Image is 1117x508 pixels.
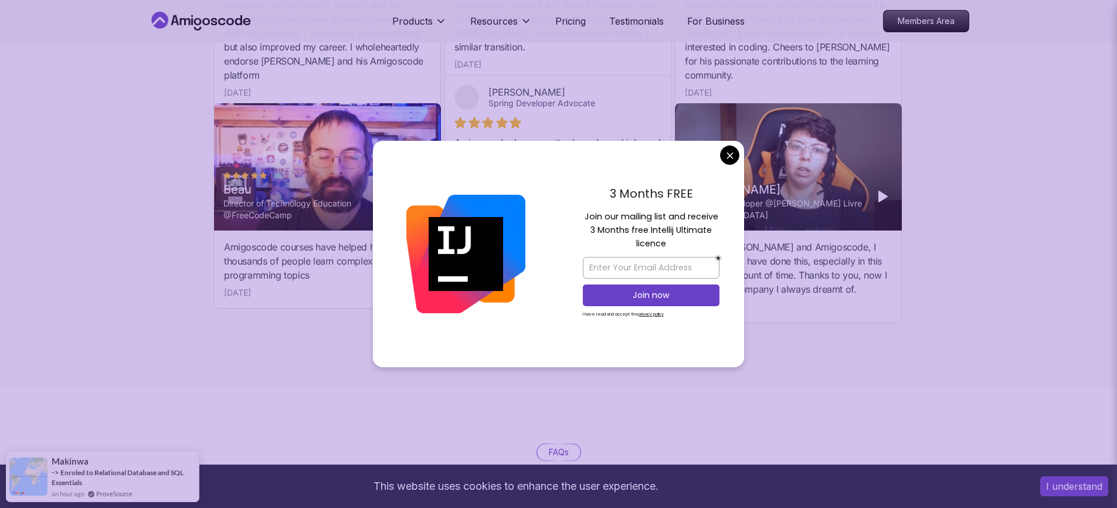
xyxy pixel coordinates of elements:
[454,136,661,234] div: Amigoscode does a pretty darned good job, and consistently too, covering Spring and for that, I'm...
[223,181,403,198] div: Beau
[52,456,89,466] span: Makinwa
[555,14,586,28] a: Pricing
[883,10,969,32] a: Members Area
[224,287,251,299] div: [DATE]
[549,446,569,458] p: FAQs
[96,489,133,499] a: ProveSource
[1040,476,1108,496] button: Accept cookies
[685,240,892,296] div: Without [PERSON_NAME] and Amigoscode, I couldn't really have done this, especially in this very s...
[224,240,431,282] div: Amigoscode courses have helped hundreds of thousands of people learn complex programming topics
[609,14,664,28] a: Testimonials
[52,489,84,499] span: an hour ago
[685,87,712,99] div: [DATE]
[488,86,643,98] div: [PERSON_NAME]
[687,14,745,28] a: For Business
[873,187,892,206] button: Play
[392,14,447,38] button: Products
[392,14,433,28] p: Products
[52,468,184,487] a: Enroled to Relational Database and SQL Essentials
[9,458,47,496] img: provesource social proof notification image
[470,14,518,28] p: Resources
[454,59,481,70] div: [DATE]
[488,98,595,108] a: Spring Developer Advocate
[223,198,403,221] div: Director of Technology Education @FreeCodeCamp
[52,468,59,477] span: ->
[9,473,1023,499] div: This website uses cookies to enhance the user experience.
[684,198,864,221] div: Back-end Developer @[PERSON_NAME] Livre [GEOGRAPHIC_DATA]
[224,87,251,99] div: [DATE]
[884,11,969,32] p: Members Area
[470,14,532,38] button: Resources
[684,181,864,198] div: [PERSON_NAME]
